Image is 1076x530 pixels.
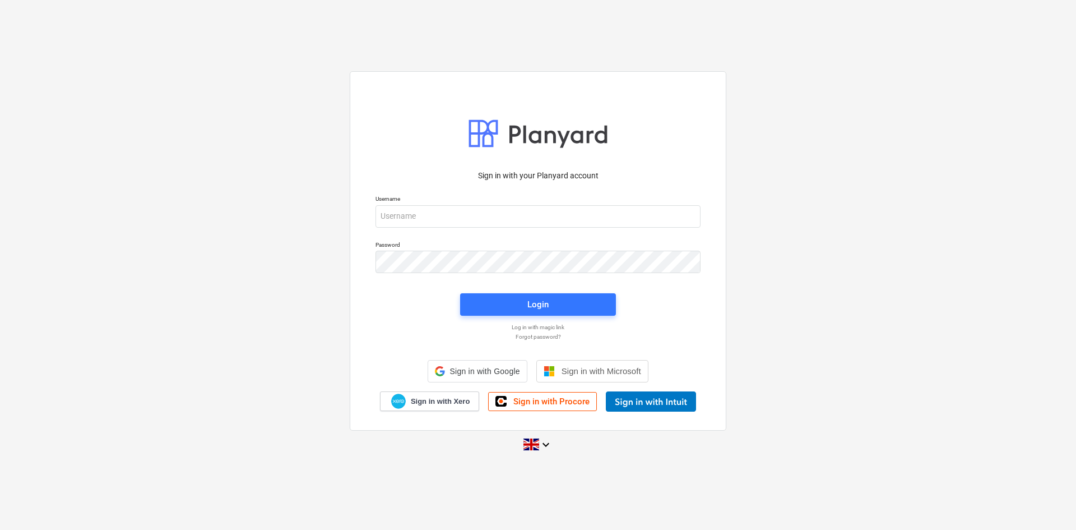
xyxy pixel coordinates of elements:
[513,397,590,407] span: Sign in with Procore
[391,394,406,409] img: Xero logo
[562,366,641,376] span: Sign in with Microsoft
[488,392,597,411] a: Sign in with Procore
[375,205,701,228] input: Username
[527,297,549,312] div: Login
[370,324,706,331] a: Log in with magic link
[370,333,706,340] a: Forgot password?
[375,195,701,205] p: Username
[428,360,527,382] div: Sign in with Google
[375,170,701,182] p: Sign in with your Planyard account
[380,391,480,411] a: Sign in with Xero
[375,241,701,251] p: Password
[449,367,520,376] span: Sign in with Google
[411,397,470,407] span: Sign in with Xero
[539,438,553,451] i: keyboard_arrow_down
[460,293,616,316] button: Login
[544,366,555,377] img: Microsoft logo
